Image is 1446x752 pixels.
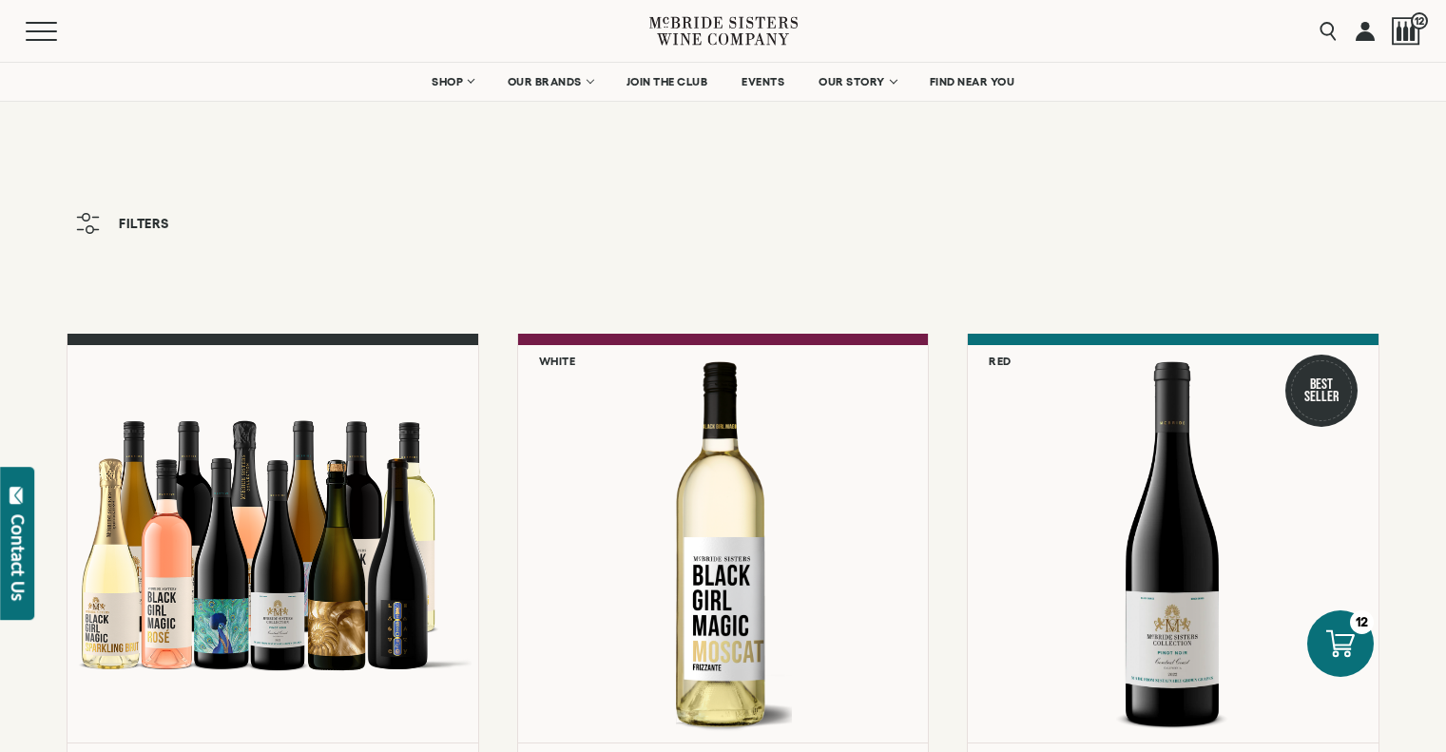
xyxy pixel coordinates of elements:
[419,63,486,101] a: SHOP
[9,514,28,601] div: Contact Us
[989,355,1012,367] h6: Red
[67,203,179,243] button: Filters
[1411,12,1428,29] span: 12
[729,63,797,101] a: EVENTS
[806,63,908,101] a: OUR STORY
[432,75,464,88] span: SHOP
[627,75,708,88] span: JOIN THE CLUB
[917,63,1028,101] a: FIND NEAR YOU
[495,63,605,101] a: OUR BRANDS
[1350,610,1374,634] div: 12
[119,217,169,230] span: Filters
[614,63,721,101] a: JOIN THE CLUB
[508,75,582,88] span: OUR BRANDS
[819,75,885,88] span: OUR STORY
[539,355,576,367] h6: White
[742,75,784,88] span: EVENTS
[26,22,94,41] button: Mobile Menu Trigger
[930,75,1015,88] span: FIND NEAR YOU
